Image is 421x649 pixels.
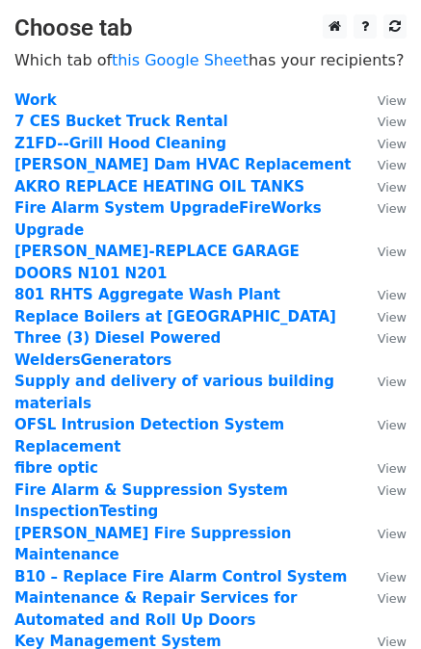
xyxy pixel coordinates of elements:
small: View [378,201,407,216]
small: View [378,115,407,129]
a: Supply and delivery of various building materials [14,373,334,412]
a: View [358,568,407,585]
h3: Choose tab [14,14,407,42]
a: [PERSON_NAME] Fire Suppression Maintenance [14,525,291,564]
small: View [378,245,407,259]
small: View [378,591,407,606]
a: Maintenance & Repair Services for Automated and Roll Up Doors [14,589,297,629]
a: [PERSON_NAME] Dam HVAC Replacement [14,156,352,173]
small: View [378,375,407,389]
a: View [358,178,407,195]
a: Z1FD--Grill Hood Cleaning [14,135,226,152]
small: View [378,418,407,432]
a: View [358,308,407,325]
a: View [358,525,407,542]
small: View [378,180,407,195]
a: View [358,459,407,477]
a: B10 – Replace Fire Alarm Control System [14,568,347,585]
a: View [358,156,407,173]
a: View [358,91,407,109]
small: View [378,288,407,302]
a: OFSL Intrusion Detection System Replacement [14,416,284,455]
a: Fire Alarm & Suppression System InspectionTesting [14,481,288,521]
a: View [358,135,407,152]
small: View [378,570,407,584]
a: 7 CES Bucket Truck Rental [14,113,228,130]
a: View [358,243,407,260]
small: View [378,461,407,476]
a: View [358,416,407,433]
a: View [358,113,407,130]
a: Replace Boilers at [GEOGRAPHIC_DATA] [14,308,336,325]
small: View [378,310,407,324]
a: View [358,286,407,303]
small: View [378,635,407,649]
a: View [358,481,407,499]
small: View [378,158,407,172]
small: View [378,93,407,108]
a: fibre optic [14,459,98,477]
a: View [358,199,407,217]
a: View [358,373,407,390]
a: View [358,589,407,607]
small: View [378,527,407,541]
a: Three (3) Diesel Powered WeldersGenerators [14,329,221,369]
small: View [378,331,407,346]
small: View [378,483,407,498]
a: Fire Alarm System UpgradeFireWorks Upgrade [14,199,322,239]
a: View [358,329,407,347]
small: View [378,137,407,151]
p: Which tab of has your recipients? [14,50,407,70]
a: AKRO REPLACE HEATING OIL TANKS [14,178,304,195]
a: this Google Sheet [112,51,249,69]
a: [PERSON_NAME]-REPLACE GARAGE DOORS N101 N201 [14,243,300,282]
a: Work [14,91,57,109]
a: 801 RHTS Aggregate Wash Plant [14,286,280,303]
